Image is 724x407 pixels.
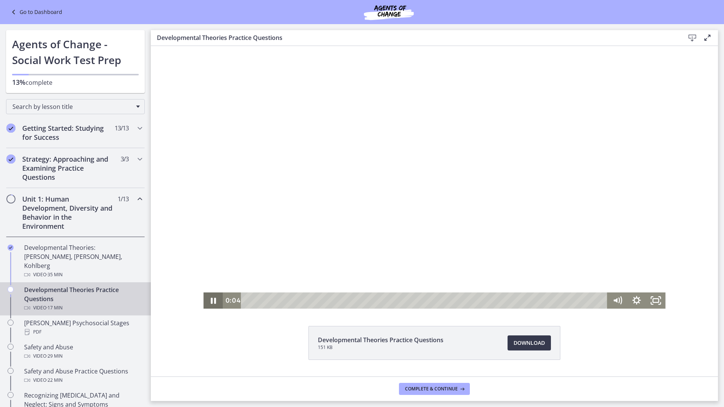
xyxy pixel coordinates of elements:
[508,335,551,350] a: Download
[6,155,15,164] i: Completed
[22,194,114,231] h2: Unit 1: Human Development, Diversity and Behavior in the Environment
[399,383,470,395] button: Complete & continue
[157,33,673,42] h3: Developmental Theories Practice Questions
[46,270,63,279] span: · 35 min
[115,124,129,133] span: 13 / 13
[46,352,63,361] span: · 29 min
[24,367,142,385] div: Safety and Abuse Practice Questions
[24,270,142,279] div: Video
[22,124,114,142] h2: Getting Started: Studying for Success
[12,103,132,111] span: Search by lesson title
[151,46,718,309] iframe: Video Lesson
[24,243,142,279] div: Developmental Theories: [PERSON_NAME], [PERSON_NAME], Kohlberg
[22,155,114,182] h2: Strategy: Approaching and Examining Practice Questions
[514,338,545,347] span: Download
[9,8,62,17] a: Go to Dashboard
[24,352,142,361] div: Video
[24,327,142,337] div: PDF
[495,246,515,263] button: Fullscreen
[121,155,129,164] span: 3 / 3
[6,99,145,114] div: Search by lesson title
[46,303,63,312] span: · 17 min
[118,194,129,203] span: 1 / 13
[12,78,26,87] span: 13%
[6,124,15,133] i: Completed
[24,318,142,337] div: [PERSON_NAME] Psychosocial Stages
[24,343,142,361] div: Safety and Abuse
[12,78,139,87] p: complete
[344,3,434,21] img: Agents of Change
[24,376,142,385] div: Video
[318,335,443,344] span: Developmental Theories Practice Questions
[405,386,458,392] span: Complete & continue
[8,245,14,251] i: Completed
[24,285,142,312] div: Developmental Theories Practice Questions
[318,344,443,350] span: 151 KB
[46,376,63,385] span: · 22 min
[476,246,495,263] button: Show settings menu
[12,36,139,68] h1: Agents of Change - Social Work Test Prep
[24,303,142,312] div: Video
[457,246,476,263] button: Mute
